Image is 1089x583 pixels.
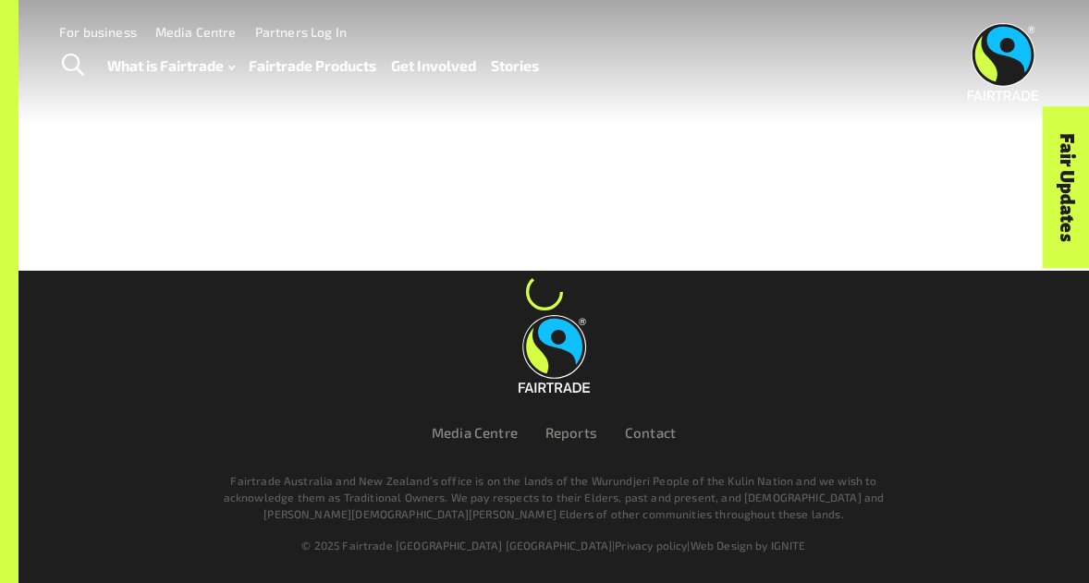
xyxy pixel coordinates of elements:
a: Stories [491,53,539,79]
div: | | [130,537,977,553]
span: © 2025 Fairtrade [GEOGRAPHIC_DATA] [GEOGRAPHIC_DATA] [301,539,612,552]
a: Get Involved [391,53,476,79]
a: Toggle Search [50,43,95,89]
p: Fairtrade Australia and New Zealand’s office is on the lands of the Wurundjeri People of the Kuli... [202,472,905,522]
img: Fairtrade Australia New Zealand logo [519,315,590,393]
a: Contact [625,424,676,441]
a: Privacy policy [615,539,687,552]
img: Fairtrade Australia New Zealand logo [968,23,1039,101]
a: Partners Log In [255,24,347,40]
a: Media Centre [155,24,237,40]
a: Reports [545,424,597,441]
a: What is Fairtrade [107,53,235,79]
a: Fairtrade Products [249,53,376,79]
a: Media Centre [432,424,518,441]
a: Web Design by IGNITE [691,539,806,552]
a: For business [59,24,137,40]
